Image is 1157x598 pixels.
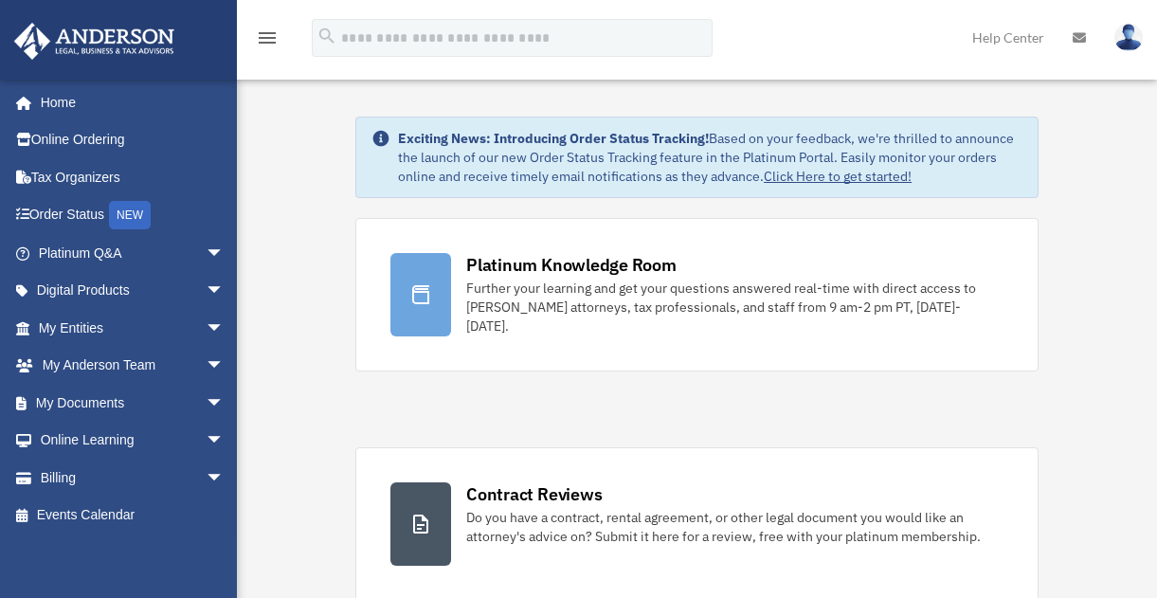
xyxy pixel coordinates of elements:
span: arrow_drop_down [206,272,244,311]
strong: Exciting News: Introducing Order Status Tracking! [398,130,709,147]
a: Online Learningarrow_drop_down [13,422,253,460]
div: Do you have a contract, rental agreement, or other legal document you would like an attorney's ad... [466,508,1003,546]
a: Home [13,83,244,121]
a: Billingarrow_drop_down [13,459,253,497]
a: Platinum Q&Aarrow_drop_down [13,234,253,272]
span: arrow_drop_down [206,309,244,348]
span: arrow_drop_down [206,347,244,386]
div: Further your learning and get your questions answered real-time with direct access to [PERSON_NAM... [466,279,1003,335]
i: search [316,26,337,46]
span: arrow_drop_down [206,459,244,498]
a: Order StatusNEW [13,196,253,235]
a: Events Calendar [13,497,253,535]
div: Based on your feedback, we're thrilled to announce the launch of our new Order Status Tracking fe... [398,129,1022,186]
img: User Pic [1114,24,1143,51]
span: arrow_drop_down [206,422,244,461]
img: Anderson Advisors Platinum Portal [9,23,180,60]
div: NEW [109,201,151,229]
span: arrow_drop_down [206,384,244,423]
a: Digital Productsarrow_drop_down [13,272,253,310]
a: Platinum Knowledge Room Further your learning and get your questions answered real-time with dire... [355,218,1039,371]
a: Click Here to get started! [764,168,912,185]
span: arrow_drop_down [206,234,244,273]
a: My Anderson Teamarrow_drop_down [13,347,253,385]
a: My Documentsarrow_drop_down [13,384,253,422]
a: Tax Organizers [13,158,253,196]
div: Platinum Knowledge Room [466,253,677,277]
a: Online Ordering [13,121,253,159]
a: My Entitiesarrow_drop_down [13,309,253,347]
i: menu [256,27,279,49]
a: menu [256,33,279,49]
div: Contract Reviews [466,482,602,506]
